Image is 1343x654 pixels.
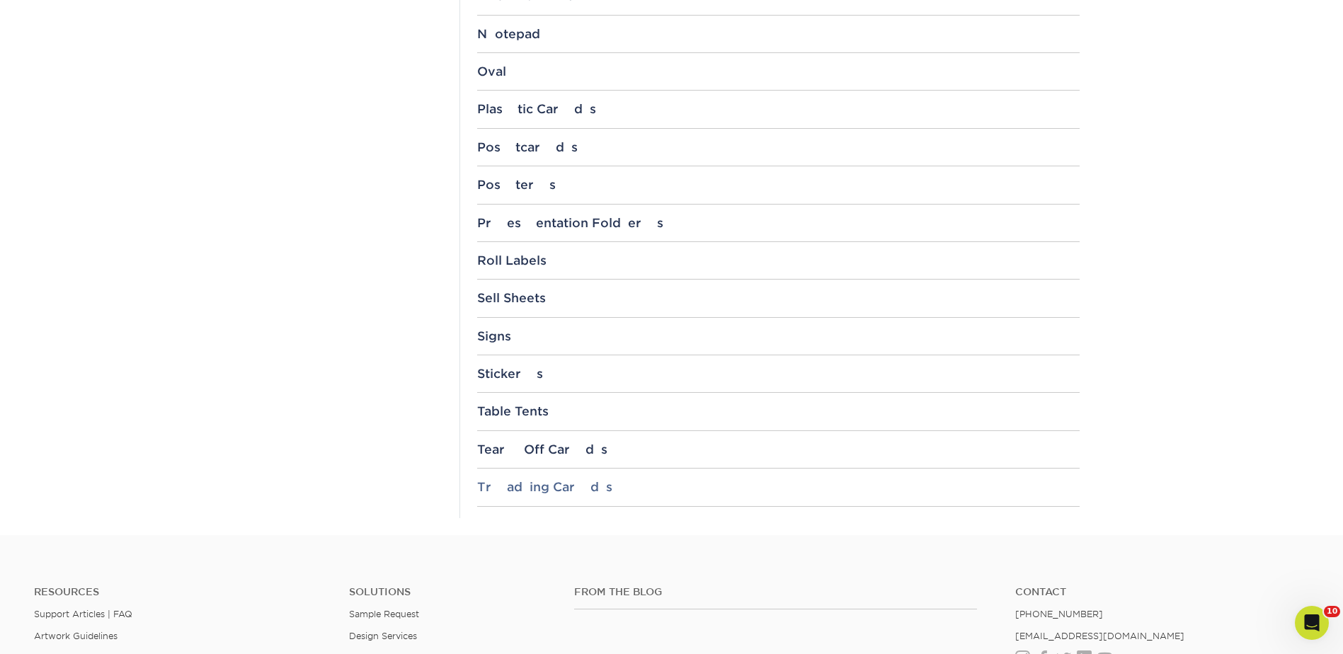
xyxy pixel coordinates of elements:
iframe: Intercom live chat [1295,606,1329,640]
span: 10 [1324,606,1340,617]
a: Contact [1015,586,1309,598]
h4: Resources [34,586,328,598]
div: Signs [477,329,1080,343]
div: Notepad [477,27,1080,41]
div: Stickers [477,367,1080,381]
h4: From the Blog [574,586,977,598]
a: [EMAIL_ADDRESS][DOMAIN_NAME] [1015,631,1184,641]
a: Design Services [349,631,417,641]
div: Tear Off Cards [477,442,1080,457]
a: [PHONE_NUMBER] [1015,609,1103,619]
div: Plastic Cards [477,102,1080,116]
div: Roll Labels [477,253,1080,268]
a: Sample Request [349,609,419,619]
h4: Solutions [349,586,553,598]
div: Sell Sheets [477,291,1080,305]
div: Trading Cards [477,480,1080,494]
div: Postcards [477,140,1080,154]
div: Posters [477,178,1080,192]
iframe: Google Customer Reviews [4,611,120,649]
div: Oval [477,64,1080,79]
a: Support Articles | FAQ [34,609,132,619]
div: Table Tents [477,404,1080,418]
div: Presentation Folders [477,216,1080,230]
